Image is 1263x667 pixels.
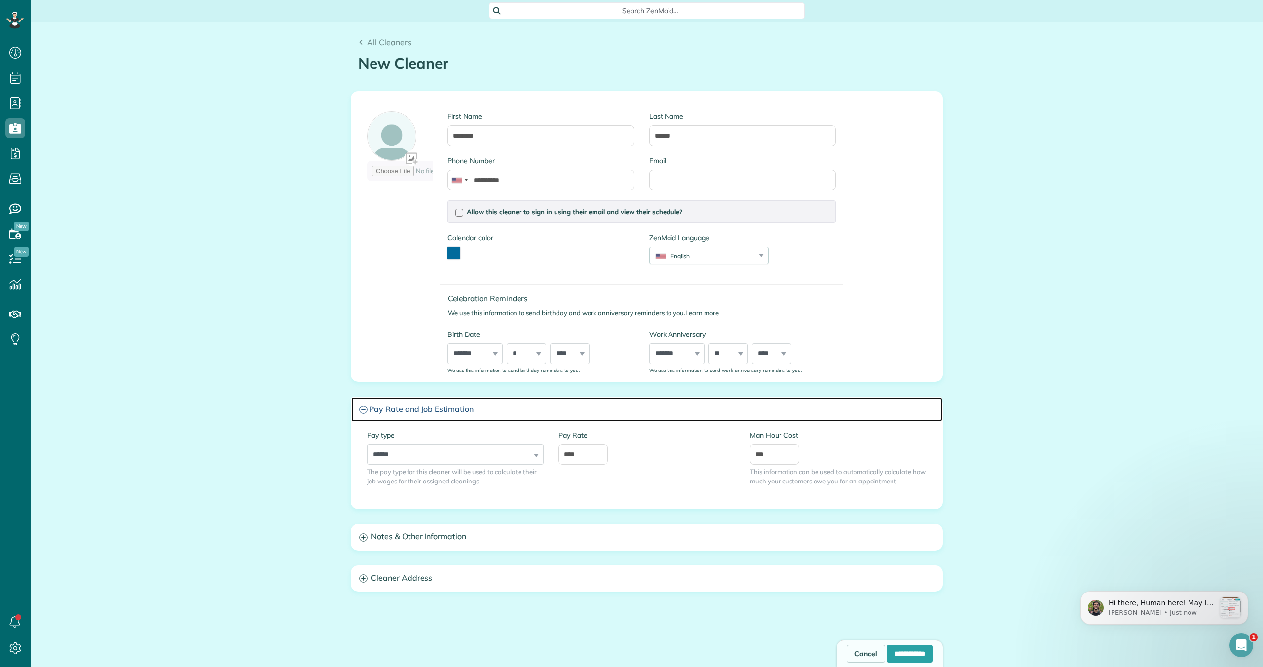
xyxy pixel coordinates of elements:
[447,111,634,121] label: First Name
[367,37,411,47] span: All Cleaners
[447,330,634,339] label: Birth Date
[1066,571,1263,640] iframe: Intercom notifications message
[351,566,942,591] a: Cleaner Address
[14,247,29,257] span: New
[448,170,471,190] div: United States: +1
[358,55,935,72] h1: New Cleaner
[351,524,942,550] a: Notes & Other Information
[447,247,460,259] button: toggle color picker dialog
[448,308,843,318] p: We use this information to send birthday and work anniversary reminders to you.
[649,367,802,373] sub: We use this information to send work anniversary reminders to you.
[1250,633,1258,641] span: 1
[558,430,735,440] label: Pay Rate
[847,645,885,663] a: Cancel
[649,330,836,339] label: Work Anniversary
[649,233,769,243] label: ZenMaid Language
[750,430,927,440] label: Man Hour Cost
[447,233,493,243] label: Calendar color
[447,367,580,373] sub: We use this information to send birthday reminders to you.
[467,208,682,216] span: Allow this cleaner to sign in using their email and view their schedule?
[358,37,411,48] a: All Cleaners
[447,156,634,166] label: Phone Number
[649,111,836,121] label: Last Name
[650,252,756,260] div: English
[367,467,544,486] span: The pay type for this cleaner will be used to calculate their job wages for their assigned cleanings
[14,222,29,231] span: New
[649,156,836,166] label: Email
[351,397,942,422] a: Pay Rate and Job Estimation
[685,309,719,317] a: Learn more
[367,430,544,440] label: Pay type
[448,295,843,303] h4: Celebration Reminders
[1229,633,1253,657] iframe: Intercom live chat
[750,467,927,486] span: This information can be used to automatically calculate how much your customers owe you for an ap...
